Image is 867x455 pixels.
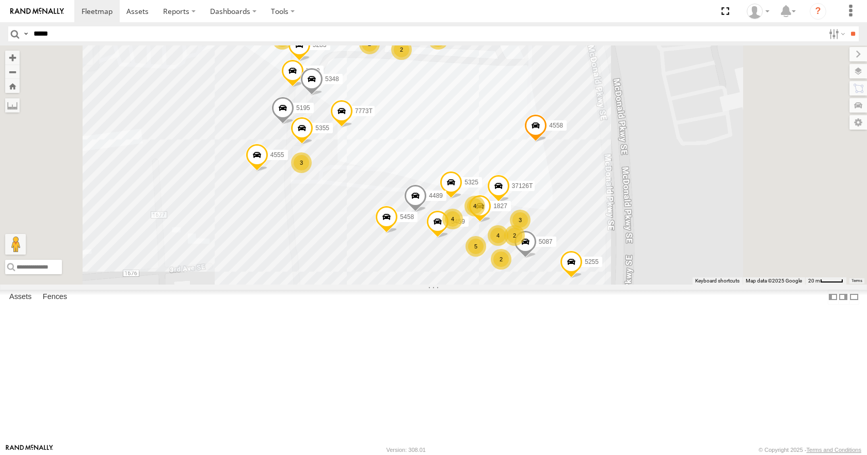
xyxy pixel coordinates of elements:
div: 4 [488,225,508,246]
div: © Copyright 2025 - [759,447,861,453]
div: 4 [464,196,485,216]
img: rand-logo.svg [10,8,64,15]
span: 5325 [464,179,478,186]
a: Terms and Conditions [807,447,861,453]
span: 4489 [429,192,443,199]
label: Dock Summary Table to the Left [828,290,838,305]
div: 2 [491,249,511,270]
span: 37126T [512,183,533,190]
div: 3 [291,152,312,173]
label: Map Settings [849,115,867,130]
a: Terms (opens in new tab) [852,278,862,283]
label: Search Query [22,26,30,41]
label: Measure [5,98,20,113]
span: 7773T [355,108,373,115]
label: Hide Summary Table [849,290,859,305]
span: 1827 [493,203,507,210]
div: 3 [510,210,531,230]
a: Visit our Website [6,445,53,455]
button: Zoom Home [5,79,20,93]
button: Zoom in [5,51,20,65]
span: 5458 [400,213,414,221]
div: 2 [504,225,525,246]
div: 2 [391,39,412,60]
span: 5355 [315,124,329,132]
span: 5087 [539,239,553,246]
span: 5255 [585,259,599,266]
span: 5283 [313,41,327,49]
span: 5348 [325,76,339,83]
button: Keyboard shortcuts [695,277,740,285]
span: 20 m [808,278,820,284]
span: 4555 [270,152,284,159]
div: Version: 308.01 [387,447,426,453]
button: Map Scale: 20 m per 41 pixels [805,277,846,285]
span: 5195 [296,104,310,112]
div: Summer Walker [743,4,773,19]
div: 4 [442,209,463,229]
button: Drag Pegman onto the map to open Street View [5,234,26,255]
span: 5459 [451,218,465,225]
label: Fences [38,290,72,305]
label: Dock Summary Table to the Right [838,290,848,305]
i: ? [810,3,826,20]
div: 5 [465,236,486,257]
button: Zoom out [5,65,20,79]
span: 4558 [549,122,563,129]
label: Assets [4,290,37,305]
label: Search Filter Options [825,26,847,41]
span: Map data ©2025 Google [746,278,802,284]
